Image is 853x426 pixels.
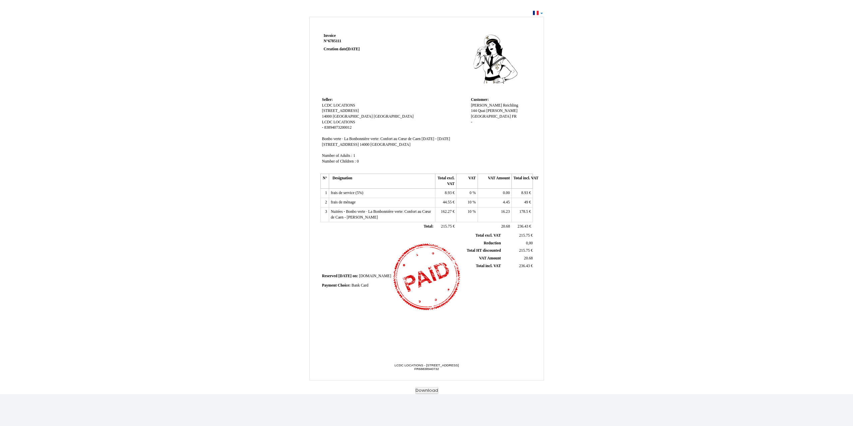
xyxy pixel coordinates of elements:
td: € [512,198,533,207]
td: € [435,189,456,198]
span: [STREET_ADDRESS] [322,142,359,147]
span: Payment Choice: [322,283,351,288]
span: - [322,125,323,130]
span: 8.93 [445,191,451,195]
span: Total incl. VAT [476,264,501,268]
span: 16.23 [501,209,510,214]
span: Seller: [322,98,333,102]
strong: Creation date [324,47,360,51]
span: 4.45 [503,200,510,204]
span: - [471,120,472,124]
span: [DATE] [347,47,360,51]
span: 0 [470,191,472,195]
span: FR68838940732 [414,367,439,371]
span: Bank Card [352,283,368,288]
span: 1 [353,154,355,158]
span: Total: [424,224,433,229]
span: 49 [524,200,528,204]
span: 10 [468,209,472,214]
span: FR [512,114,516,119]
td: € [435,198,456,207]
span: [GEOGRAPHIC_DATA] [374,114,414,119]
span: 215.75 [441,224,452,229]
span: frais de service (5%) [331,191,363,195]
strong: N° [324,39,404,44]
span: Number of Adults : [322,154,353,158]
td: 1 [320,189,329,198]
span: Nuitées - Bonbo verte · La Bonbonnière verte: Confort au Cœur de Caen - [PERSON_NAME] [331,209,431,220]
td: € [435,222,456,232]
th: VAT [456,174,478,189]
span: 0 [357,159,359,164]
span: 215.75 [519,233,530,238]
span: 215.75 [519,248,530,253]
span: LOCATIONS [333,120,355,124]
th: VAT Amount [478,174,511,189]
span: 83894073200012 [324,125,352,130]
td: % [456,207,478,222]
td: 2 [320,198,329,207]
span: 14000 [322,114,332,119]
td: % [456,198,478,207]
span: Customer: [471,98,489,102]
td: € [512,189,533,198]
span: 144 Quai [PERSON_NAME] [471,109,517,113]
span: 178.5 [519,209,528,214]
span: LCDC LOCATIONS [322,103,355,108]
span: Bonbo verte · La Bonbonnière verte: Confort au Cœur de Caen [322,137,421,141]
span: LCDC LOCATIONS - [STREET_ADDRESS] [394,363,459,367]
span: frais de ménage [331,200,356,204]
th: N° [320,174,329,189]
span: 236.43 [517,224,528,229]
td: € [502,247,534,255]
span: 0.00 [503,191,510,195]
td: € [512,207,533,222]
span: [DOMAIN_NAME] [359,274,391,278]
td: € [502,232,534,239]
span: on: [353,274,358,278]
span: [GEOGRAPHIC_DATA] [333,114,373,119]
img: logo [457,33,531,83]
span: 0,00 [526,241,533,245]
span: 8.93 [521,191,528,195]
span: 162.27 [441,209,451,214]
span: Reserved [322,274,338,278]
span: 20.68 [501,224,510,229]
td: % [456,189,478,198]
span: Number of Children : [322,159,356,164]
th: Designation [329,174,435,189]
span: Reduction [484,241,501,245]
span: VAT Amount [479,256,501,260]
span: [DATE] [339,274,352,278]
span: [DATE] - [DATE] [422,137,450,141]
span: Reichling [503,103,518,108]
span: 20.68 [524,256,533,260]
span: 14000 [360,142,369,147]
span: [PERSON_NAME] [471,103,502,108]
button: Download [415,387,438,394]
td: € [512,222,533,232]
td: € [502,262,534,270]
span: LCDC [322,120,332,124]
span: [STREET_ADDRESS] [322,109,359,113]
span: Invoice [324,34,336,38]
td: € [435,207,456,222]
th: Total excl. VAT [435,174,456,189]
span: 44.55 [443,200,451,204]
span: Total excl. VAT [476,233,501,238]
th: Total incl. VAT [512,174,533,189]
span: 236.43 [519,264,530,268]
span: [GEOGRAPHIC_DATA] [471,114,511,119]
span: 10 [468,200,472,204]
span: 6785111 [328,39,342,43]
span: Total HT discounted [467,248,501,253]
td: 3 [320,207,329,222]
span: [GEOGRAPHIC_DATA] [370,142,410,147]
